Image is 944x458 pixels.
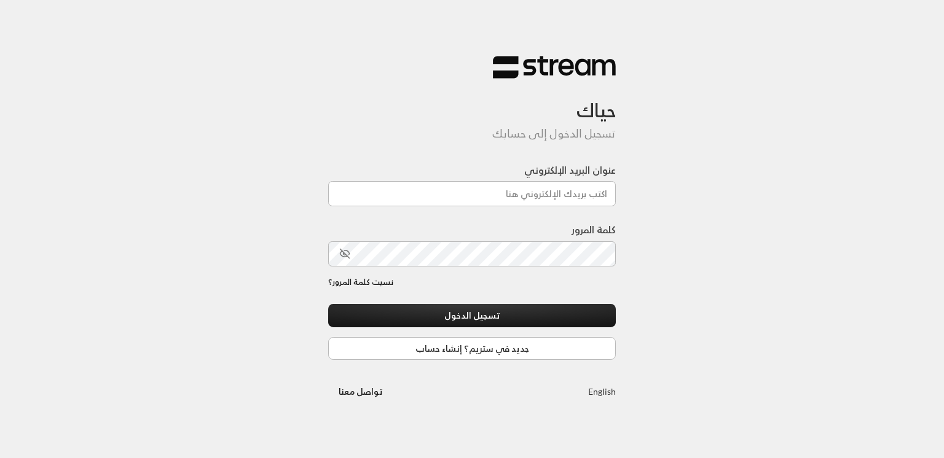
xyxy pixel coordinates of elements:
a: English [588,380,616,403]
button: تواصل معنا [328,380,393,403]
a: تواصل معنا [328,384,393,399]
a: جديد في ستريم؟ إنشاء حساب [328,337,616,360]
label: عنوان البريد الإلكتروني [524,163,616,177]
h5: تسجيل الدخول إلى حسابك [328,127,616,141]
input: اكتب بريدك الإلكتروني هنا [328,181,616,206]
label: كلمة المرور [572,222,616,237]
img: Stream Logo [493,55,616,79]
button: تسجيل الدخول [328,304,616,327]
a: نسيت كلمة المرور؟ [328,276,393,289]
h3: حياك [328,79,616,122]
button: toggle password visibility [334,243,355,264]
